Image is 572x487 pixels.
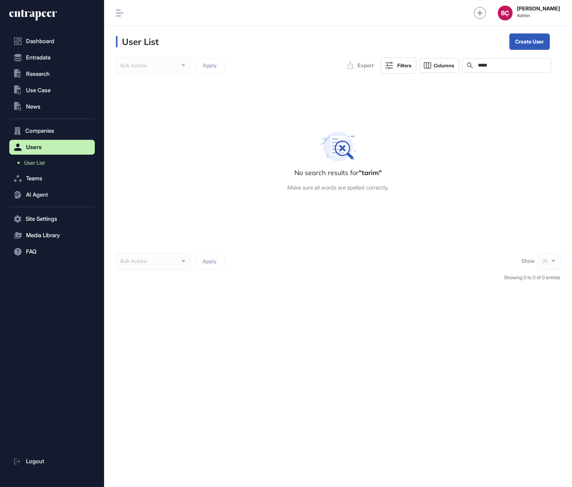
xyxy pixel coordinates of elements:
button: BÇ [498,6,513,20]
span: Teams [26,175,42,181]
button: Companies [9,123,95,138]
button: AI Agent [9,187,95,202]
span: Dashboard [26,38,54,44]
button: Create User [509,33,550,50]
span: AI Agent [26,192,48,198]
span: User List [24,160,45,166]
span: Entradata [26,55,51,61]
h3: User List [116,36,159,47]
a: Logout [9,454,95,469]
span: Admin [517,13,560,18]
span: Site Settings [26,216,57,222]
button: Research [9,67,95,81]
span: Show [521,258,535,264]
button: News [9,99,95,114]
strong: [PERSON_NAME] [517,6,560,12]
button: Site Settings [9,212,95,226]
span: Columns [434,63,454,68]
a: User List [13,156,95,170]
span: Use Case [26,87,51,93]
span: Media Library [26,232,60,238]
button: Filters [381,57,416,74]
button: Users [9,140,95,155]
button: Entradata [9,50,95,65]
span: News [26,104,41,110]
a: Dashboard [9,34,95,49]
button: Use Case [9,83,95,98]
span: Logout [26,458,44,464]
span: Research [26,71,50,77]
button: Export [343,58,378,73]
span: Companies [25,128,54,134]
span: Users [26,144,42,150]
span: FAQ [26,249,36,255]
button: Teams [9,171,95,186]
button: FAQ [9,244,95,259]
div: Showing 0 to 0 of 0 entries [504,274,560,281]
div: Filters [397,62,411,68]
button: Columns [419,58,459,73]
button: Media Library [9,228,95,243]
